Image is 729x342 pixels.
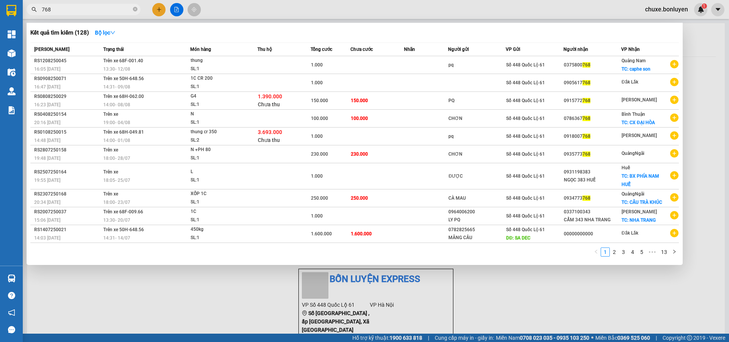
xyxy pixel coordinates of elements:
[34,156,60,161] span: 19:48 [DATE]
[103,217,130,223] span: 13:30 - 20/07
[103,84,130,90] span: 14:31 - 09/08
[191,176,248,184] div: SL: 1
[52,41,101,49] li: VP Hà Nội
[258,93,282,99] span: 1.390.000
[582,80,590,85] span: 768
[258,129,282,135] span: 3.693.000
[34,84,60,90] span: 16:47 [DATE]
[672,249,677,254] span: right
[34,168,101,176] div: RS2507250164
[670,96,679,104] span: plus-circle
[564,194,621,202] div: 0934773
[582,195,590,201] span: 768
[191,83,248,91] div: SL: 1
[95,30,115,36] strong: Bộ lọc
[619,247,628,257] li: 3
[103,47,124,52] span: Trạng thái
[103,129,144,135] span: Trên xe 68H-049.81
[670,131,679,140] span: plus-circle
[622,165,630,170] span: Huế
[311,134,323,139] span: 1.000
[610,248,619,256] a: 2
[622,200,662,205] span: TC: CẦU TRÀ KHÚC
[191,101,248,109] div: SL: 1
[34,208,101,216] div: RS2007250037
[564,230,621,238] div: 00000000000
[628,248,637,256] a: 4
[191,136,248,145] div: SL: 2
[622,173,659,187] span: TC: BX PHÍA NAM HUẾ
[646,247,658,257] li: Next 5 Pages
[258,101,280,107] span: Chưa thu
[311,213,323,219] span: 1.000
[622,79,638,85] span: Đắk Lắk
[351,231,372,236] span: 1.600.000
[257,47,272,52] span: Thu hộ
[103,138,130,143] span: 14:00 - 01/08
[8,68,16,76] img: warehouse-icon
[622,191,644,197] span: QuảngNgãi
[582,134,590,139] span: 768
[34,93,101,101] div: RS0808250029
[506,173,545,179] span: Số 448 Quốc Lộ 61
[8,274,16,282] img: warehouse-icon
[622,133,657,138] span: [PERSON_NAME]
[34,146,101,154] div: RS2807250158
[311,80,323,85] span: 1.000
[506,235,530,241] span: DĐ: SA DEC
[133,7,137,11] span: close-circle
[8,87,16,95] img: warehouse-icon
[351,151,368,157] span: 230.000
[622,97,657,102] span: [PERSON_NAME]
[191,74,248,83] div: 1C CR 200
[311,62,323,68] span: 1.000
[563,47,588,52] span: Người nhận
[622,217,656,223] span: TC: NHA TRANG
[564,176,621,184] div: NGỌC 383 HUẾ
[103,76,144,81] span: Trên xe 50H-648.56
[670,60,679,68] span: plus-circle
[670,247,679,257] button: right
[506,195,545,201] span: Số 448 Quốc Lộ 61
[191,92,248,101] div: G4
[8,30,16,38] img: dashboard-icon
[621,47,640,52] span: VP Nhận
[191,128,248,136] div: thung cr 350
[110,30,115,35] span: down
[610,247,619,257] li: 2
[34,190,101,198] div: RS2307250168
[311,47,332,52] span: Tổng cước
[34,120,60,125] span: 20:16 [DATE]
[670,113,679,122] span: plus-circle
[506,134,545,139] span: Số 448 Quốc Lộ 61
[670,171,679,180] span: plus-circle
[506,116,545,121] span: Số 448 Quốc Lộ 61
[506,62,545,68] span: Số 448 Quốc Lộ 61
[32,7,37,12] span: search
[637,247,646,257] li: 5
[564,216,621,224] div: CẨM 343 NHA TRANG
[646,247,658,257] span: •••
[311,231,332,236] span: 1.600.000
[103,94,144,99] span: Trên xe 68H-062.00
[594,249,598,254] span: left
[564,61,621,69] div: 0375800
[350,47,373,52] span: Chưa cước
[34,75,101,83] div: RS0908250071
[622,151,644,156] span: QuảngNgãi
[448,226,505,234] div: 0782825665
[258,137,280,143] span: Chưa thu
[506,98,545,103] span: Số 448 Quốc Lộ 61
[670,149,679,158] span: plus-circle
[448,115,505,123] div: CHƠN
[448,194,505,202] div: CÀ MAU
[190,47,211,52] span: Món hàng
[637,248,646,256] a: 5
[448,150,505,158] div: CHƠN
[582,151,590,157] span: 768
[42,5,131,14] input: Tìm tên, số ĐT hoặc mã đơn
[191,234,248,242] div: SL: 1
[448,97,505,105] div: PQ
[622,112,645,117] span: Bình Thuận
[659,248,669,256] a: 13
